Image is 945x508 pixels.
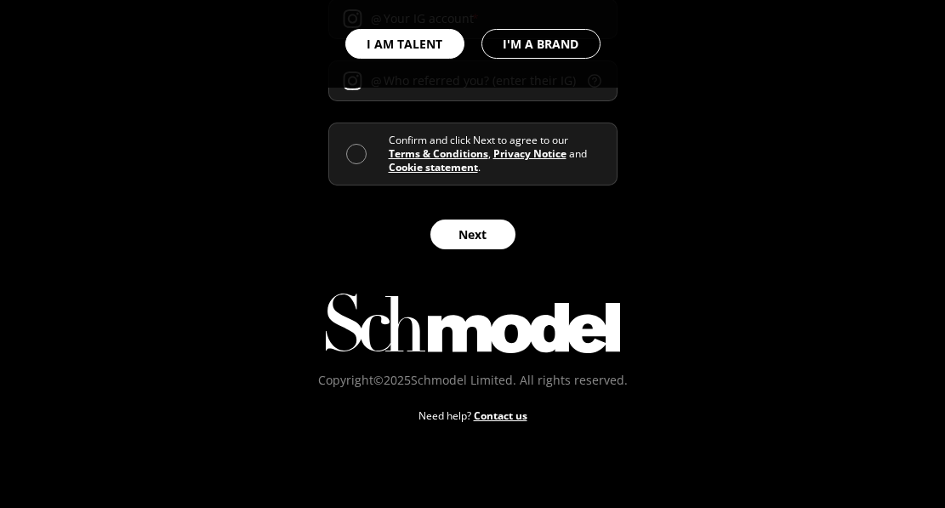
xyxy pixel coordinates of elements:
[345,29,464,59] button: I AM TALENT
[474,323,527,508] a: Contact us
[418,408,527,424] p: Need help?
[389,146,488,161] a: Terms & Conditions
[481,29,601,59] button: I'M A BRAND
[389,134,600,174] div: Confirm and click Next to agree to our , and .
[19,372,926,389] p: Copyright© 2025 Schmodel Limited. All rights reserved.
[326,294,620,353] img: error
[389,160,478,174] a: Cookie statement
[493,146,566,161] a: Privacy Notice
[430,220,515,249] button: Next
